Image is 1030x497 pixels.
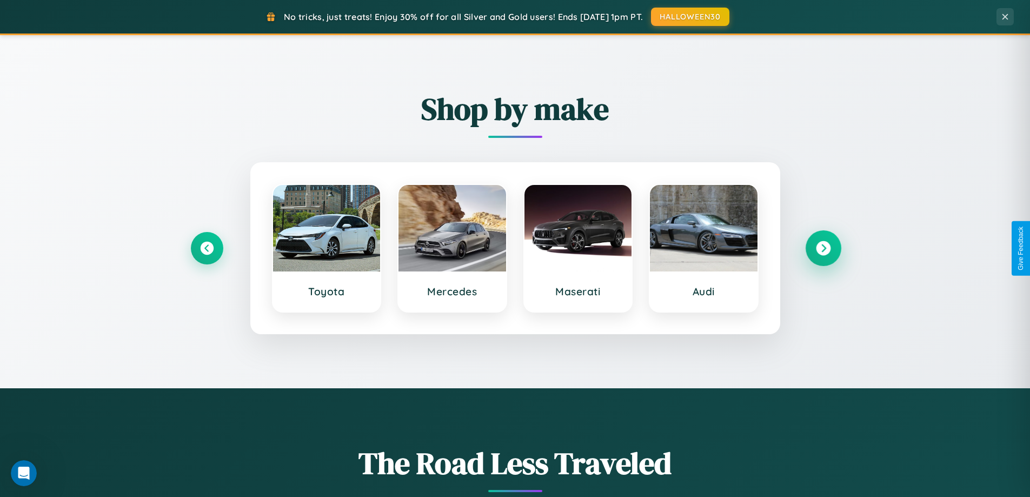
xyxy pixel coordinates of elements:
h3: Mercedes [409,285,495,298]
span: No tricks, just treats! Enjoy 30% off for all Silver and Gold users! Ends [DATE] 1pm PT. [284,11,643,22]
h3: Audi [661,285,747,298]
h3: Maserati [535,285,621,298]
h2: Shop by make [191,88,840,130]
div: Give Feedback [1017,227,1025,270]
h3: Toyota [284,285,370,298]
button: HALLOWEEN30 [651,8,729,26]
iframe: Intercom live chat [11,460,37,486]
h1: The Road Less Traveled [191,442,840,484]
